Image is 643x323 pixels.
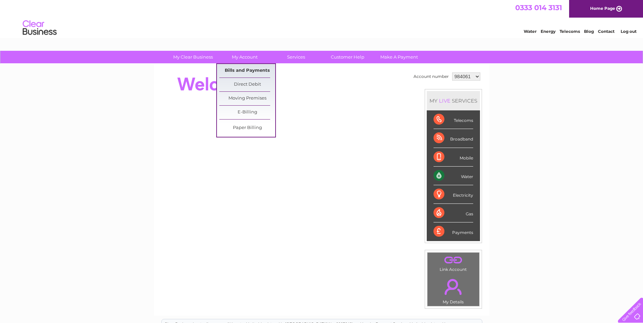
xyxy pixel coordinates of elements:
[524,29,537,34] a: Water
[268,51,324,63] a: Services
[217,51,273,63] a: My Account
[219,64,275,78] a: Bills and Payments
[429,275,478,299] a: .
[427,252,480,274] td: Link Account
[219,121,275,135] a: Paper Billing
[515,3,562,12] a: 0333 014 3131
[427,273,480,306] td: My Details
[219,92,275,105] a: Moving Premises
[162,4,482,33] div: Clear Business is a trading name of Verastar Limited (registered in [GEOGRAPHIC_DATA] No. 3667643...
[371,51,427,63] a: Make A Payment
[438,98,452,104] div: LIVE
[320,51,376,63] a: Customer Help
[598,29,615,34] a: Contact
[621,29,637,34] a: Log out
[165,51,221,63] a: My Clear Business
[434,222,473,241] div: Payments
[427,91,480,110] div: MY SERVICES
[584,29,594,34] a: Blog
[22,18,57,38] img: logo.png
[434,167,473,185] div: Water
[434,129,473,148] div: Broadband
[219,106,275,119] a: E-Billing
[434,148,473,167] div: Mobile
[560,29,580,34] a: Telecoms
[412,71,450,82] td: Account number
[219,78,275,91] a: Direct Debit
[541,29,556,34] a: Energy
[429,254,478,266] a: .
[434,110,473,129] div: Telecoms
[434,185,473,204] div: Electricity
[434,204,473,222] div: Gas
